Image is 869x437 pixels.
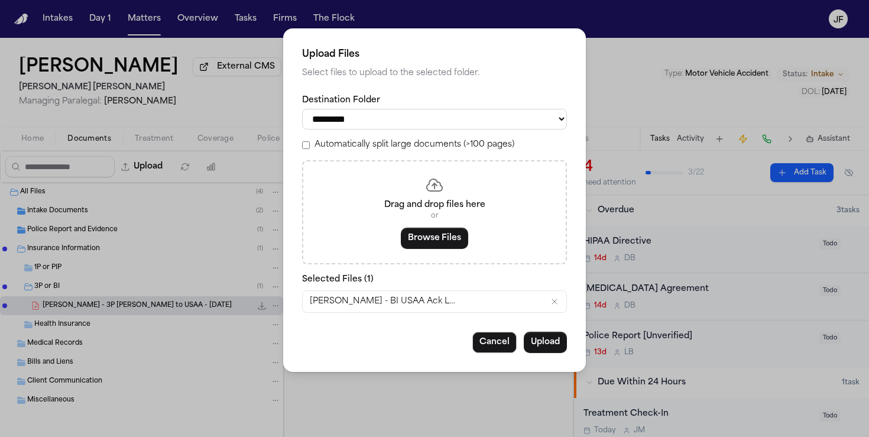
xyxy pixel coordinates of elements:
[310,296,458,307] span: [PERSON_NAME] - BI USAA Ack Letter.pdf
[401,228,468,249] button: Browse Files
[524,332,567,353] button: Upload
[302,66,567,80] p: Select files to upload to the selected folder.
[550,297,559,306] button: Remove J. Rivera - BI USAA Ack Letter.pdf
[317,199,552,211] p: Drag and drop files here
[302,274,567,286] p: Selected Files ( 1 )
[472,332,517,353] button: Cancel
[317,211,552,221] p: or
[302,95,567,106] label: Destination Folder
[302,47,567,61] h2: Upload Files
[314,139,514,151] label: Automatically split large documents (>100 pages)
